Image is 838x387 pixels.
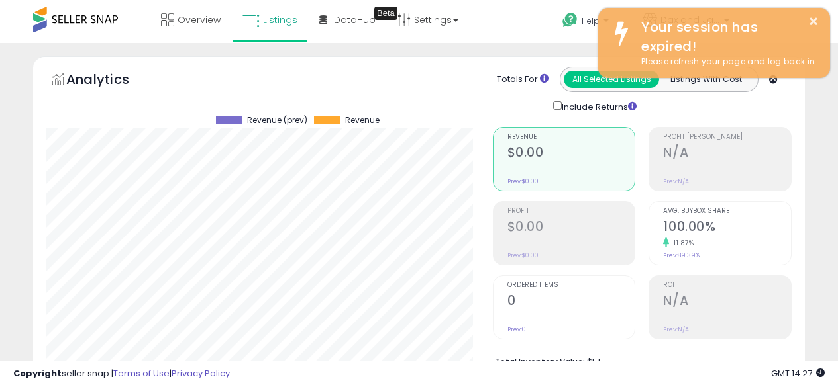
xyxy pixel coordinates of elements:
span: Listings [263,13,297,26]
i: Get Help [562,12,578,28]
h2: $0.00 [507,145,635,163]
small: 11.87% [669,238,694,248]
h2: N/A [663,145,791,163]
span: Avg. Buybox Share [663,208,791,215]
a: Terms of Use [113,367,170,380]
button: All Selected Listings [564,71,659,88]
span: Help [582,15,600,26]
h5: Analytics [66,70,155,92]
small: Prev: 89.39% [663,251,700,259]
small: Prev: N/A [663,325,689,333]
div: Totals For [497,73,549,86]
span: ROI [663,282,791,289]
small: Prev: $0.00 [507,251,539,259]
div: Tooltip anchor [374,7,397,20]
small: Prev: N/A [663,177,689,185]
h2: N/A [663,293,791,311]
h2: 100.00% [663,219,791,237]
span: DataHub [334,13,376,26]
div: seller snap | | [13,368,230,380]
small: Prev: 0 [507,325,526,333]
li: $51 [495,353,782,368]
span: Revenue [507,134,635,141]
a: Privacy Policy [172,367,230,380]
span: Overview [178,13,221,26]
span: Profit [PERSON_NAME] [663,134,791,141]
span: Profit [507,208,635,215]
div: Your session has expired! [631,18,820,56]
span: Revenue (prev) [247,116,307,125]
div: Please refresh your page and log back in [631,56,820,68]
div: Include Returns [543,99,653,114]
span: Revenue [345,116,380,125]
button: × [808,13,819,30]
span: 2025-10-7 14:27 GMT [771,367,825,380]
small: Prev: $0.00 [507,177,539,185]
span: Ordered Items [507,282,635,289]
h2: 0 [507,293,635,311]
strong: Copyright [13,367,62,380]
a: Help [552,2,631,43]
button: Listings With Cost [658,71,754,88]
h2: $0.00 [507,219,635,237]
b: Total Inventory Value: [495,356,585,367]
